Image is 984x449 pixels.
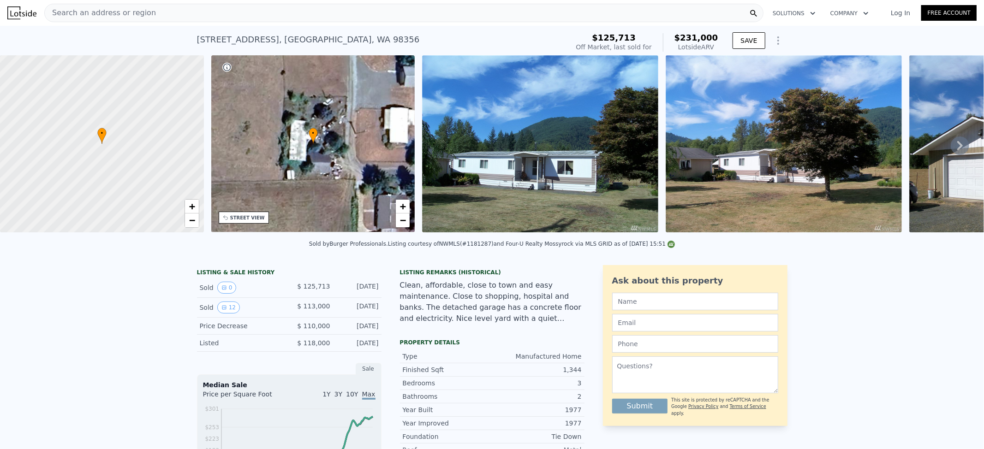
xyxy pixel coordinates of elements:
div: Clean, affordable, close to town and easy maintenance. Close to shopping, hospital and banks. The... [400,280,584,324]
div: Listing courtesy of NWMLS (#1181287) and Four-U Realty Mossyrock via MLS GRID as of [DATE] 15:51 [388,241,675,247]
div: Sold [200,282,282,294]
span: $231,000 [674,33,718,42]
a: Zoom out [185,213,199,227]
div: Lotside ARV [674,42,718,52]
a: Zoom in [185,200,199,213]
div: Sale [356,363,382,375]
button: View historical data [217,282,237,294]
input: Email [612,314,778,331]
div: Listed [200,338,282,348]
div: [DATE] [338,301,379,313]
div: Price per Square Foot [203,390,289,404]
img: Sale: 149050007 Parcel: 103096182 [666,55,902,232]
span: + [189,201,195,212]
button: SAVE [733,32,765,49]
div: Finished Sqft [403,365,492,374]
div: Off Market, last sold for [576,42,652,52]
div: Foundation [403,432,492,441]
div: Type [403,352,492,361]
div: Tie Down [492,432,582,441]
div: Price Decrease [200,321,282,331]
div: Bathrooms [403,392,492,401]
button: Submit [612,399,668,414]
div: [DATE] [338,338,379,348]
span: 3Y [334,390,342,398]
div: [DATE] [338,321,379,331]
div: 2 [492,392,582,401]
div: LISTING & SALE HISTORY [197,269,382,278]
button: Show Options [769,31,787,50]
span: $125,713 [592,33,636,42]
a: Log In [880,8,921,18]
span: Max [362,390,376,400]
span: + [400,201,406,212]
tspan: $223 [205,436,219,442]
div: STREET VIEW [230,214,265,221]
div: • [97,128,107,144]
div: 1,344 [492,365,582,374]
div: [STREET_ADDRESS] , [GEOGRAPHIC_DATA] , WA 98356 [197,33,420,46]
img: Lotside [7,6,36,19]
div: Manufactured Home [492,352,582,361]
input: Name [612,293,778,310]
span: • [97,129,107,137]
div: 1977 [492,419,582,428]
span: − [189,214,195,226]
div: Sold by Burger Professionals . [309,241,388,247]
a: Free Account [921,5,977,21]
span: • [309,129,318,137]
tspan: $253 [205,424,219,431]
a: Zoom out [396,213,410,227]
img: NWMLS Logo [668,241,675,248]
span: $ 125,713 [297,283,330,290]
div: 3 [492,378,582,388]
button: Solutions [765,5,823,22]
span: 10Y [346,390,358,398]
span: − [400,214,406,226]
span: $ 110,000 [297,322,330,330]
button: View historical data [217,301,240,313]
div: • [309,128,318,144]
div: Ask about this property [612,274,778,287]
span: $ 118,000 [297,339,330,347]
a: Terms of Service [730,404,766,409]
div: Sold [200,301,282,313]
span: 1Y [322,390,330,398]
input: Phone [612,335,778,353]
a: Privacy Policy [688,404,718,409]
tspan: $301 [205,406,219,412]
a: Zoom in [396,200,410,213]
span: Search an address or region [45,7,156,18]
div: [DATE] [338,282,379,294]
div: 1977 [492,405,582,414]
div: Property details [400,339,584,346]
div: Median Sale [203,380,376,390]
div: Listing Remarks (Historical) [400,269,584,276]
div: This site is protected by reCAPTCHA and the Google and apply. [671,397,778,417]
div: Year Improved [403,419,492,428]
div: Year Built [403,405,492,414]
div: Bedrooms [403,378,492,388]
img: Sale: 149050007 Parcel: 103096182 [422,55,658,232]
span: $ 113,000 [297,302,330,310]
button: Company [823,5,876,22]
